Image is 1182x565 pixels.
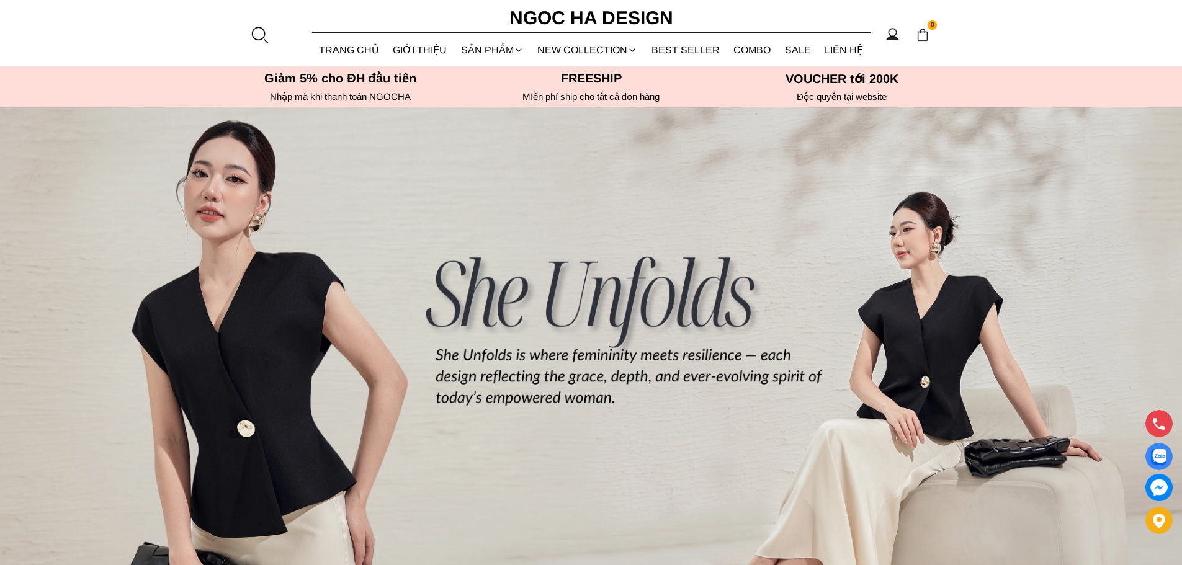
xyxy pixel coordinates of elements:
[928,20,938,30] span: 0
[561,71,622,85] font: Freeship
[916,28,929,42] img: img-CART-ICON-ksit0nf1
[498,3,684,33] a: Ngoc Ha Design
[818,33,871,66] a: LIÊN HỆ
[470,91,713,102] h6: MIễn phí ship cho tất cả đơn hàng
[386,33,454,66] a: GIỚI THIỆU
[1145,474,1173,501] a: messenger
[1145,443,1173,470] a: Display image
[645,33,727,66] a: BEST SELLER
[778,33,818,66] a: SALE
[270,91,411,102] font: Nhập mã khi thanh toán NGOCHA
[727,33,778,66] a: Combo
[720,91,964,102] h6: Độc quyền tại website
[1151,449,1166,465] img: Display image
[531,33,645,66] a: NEW COLLECTION
[264,71,416,85] font: Giảm 5% cho ĐH đầu tiên
[720,71,964,86] h5: VOUCHER tới 200K
[312,33,387,66] a: TRANG CHỦ
[454,33,531,66] div: SẢN PHẨM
